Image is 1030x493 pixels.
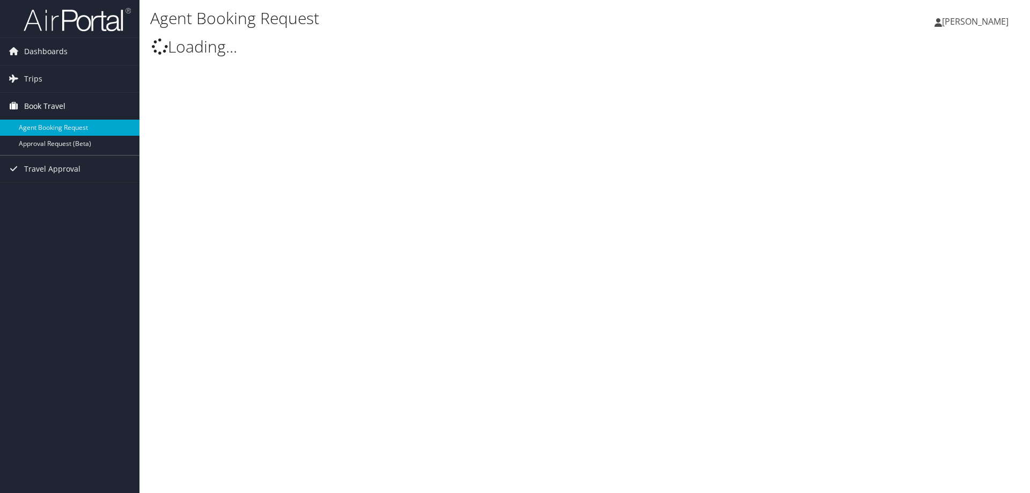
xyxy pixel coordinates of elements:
span: Dashboards [24,38,68,65]
span: Trips [24,65,42,92]
h1: Agent Booking Request [150,7,730,30]
span: Book Travel [24,93,65,120]
span: [PERSON_NAME] [942,16,1009,27]
a: [PERSON_NAME] [935,5,1019,38]
img: airportal-logo.png [24,7,131,32]
span: Travel Approval [24,156,80,182]
span: Loading... [152,35,237,57]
